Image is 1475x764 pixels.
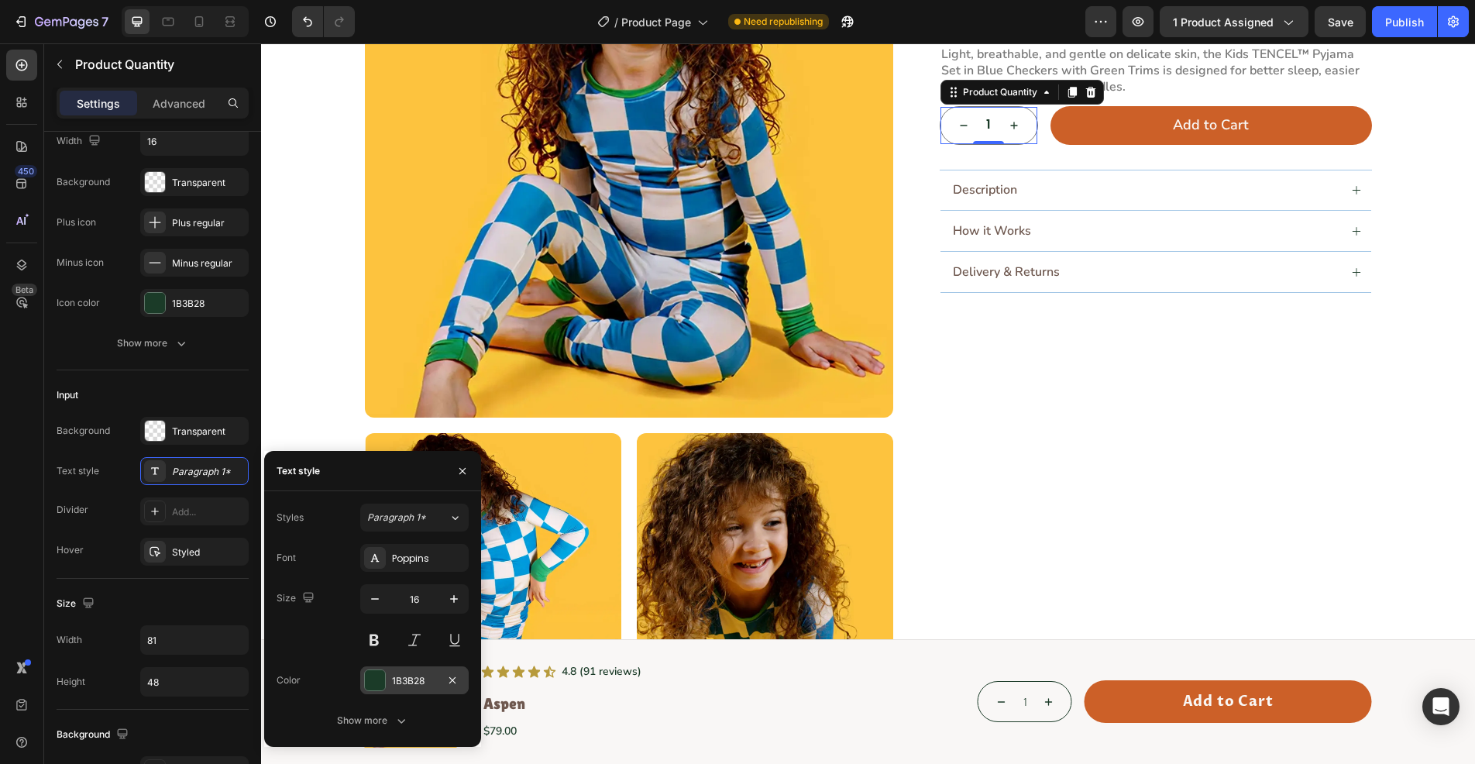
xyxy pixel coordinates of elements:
[709,64,747,101] input: quantity
[101,12,108,31] p: 7
[692,139,756,155] p: Description
[6,6,115,37] button: 7
[692,221,799,237] p: Delivery & Returns
[57,256,104,270] div: Minus icon
[360,504,469,532] button: Paragraph 1*
[141,668,248,696] input: Auto
[141,626,248,654] input: Auto
[261,43,1475,764] iframe: Design area
[221,650,408,670] h1: Aspen
[57,594,98,614] div: Size
[77,95,120,112] p: Settings
[57,175,110,189] div: Background
[57,503,88,517] div: Divider
[277,464,320,478] div: Text style
[153,95,205,112] p: Advanced
[172,505,245,519] div: Add...
[734,638,747,678] button: decrement
[922,646,1013,671] div: Add to Cart
[337,713,409,728] div: Show more
[75,55,242,74] p: Product Quantity
[277,673,301,687] div: Color
[172,425,245,439] div: Transparent
[57,215,96,229] div: Plus icon
[277,551,296,565] div: Font
[57,329,249,357] button: Show more
[1173,14,1274,30] span: 1 product assigned
[277,511,304,525] div: Styles
[117,336,189,351] div: Show more
[277,707,469,735] button: Show more
[823,637,1111,680] button: Add to Cart
[57,543,84,557] div: Hover
[57,633,82,647] div: Width
[1160,6,1308,37] button: 1 product assigned
[172,216,245,230] div: Plus regular
[57,388,78,402] div: Input
[57,675,85,689] div: Height
[221,680,408,697] div: $79.00
[747,638,782,678] input: quantity
[1315,6,1366,37] button: Save
[392,552,465,566] div: Poppins
[912,71,988,93] div: Add to Cart
[789,63,1111,102] button: Add to Cart
[392,674,437,688] div: 1B3B28
[301,621,380,635] p: 4.8 (91 reviews)
[292,6,355,37] div: Undo/Redo
[57,131,104,152] div: Width
[141,127,248,155] input: Auto
[15,165,37,177] div: 450
[744,15,823,29] span: Need republishing
[692,180,770,196] p: How it Works
[782,638,794,678] button: increment
[12,284,37,296] div: Beta
[57,464,99,478] div: Text style
[1372,6,1437,37] button: Publish
[172,176,245,190] div: Transparent
[1385,14,1424,30] div: Publish
[699,42,779,56] div: Product Quantity
[172,545,245,559] div: Styled
[1422,688,1460,725] div: Open Intercom Messenger
[747,64,759,101] button: increment
[614,14,618,30] span: /
[367,511,426,525] span: Paragraph 1*
[172,256,245,270] div: Minus regular
[277,588,318,609] div: Size
[1328,15,1353,29] span: Save
[57,424,110,438] div: Background
[57,296,100,310] div: Icon color
[172,465,245,479] div: Paragraph 1*
[621,14,691,30] span: Product Page
[696,64,709,101] button: decrement
[57,724,132,745] div: Background
[172,297,245,311] div: 1B3B28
